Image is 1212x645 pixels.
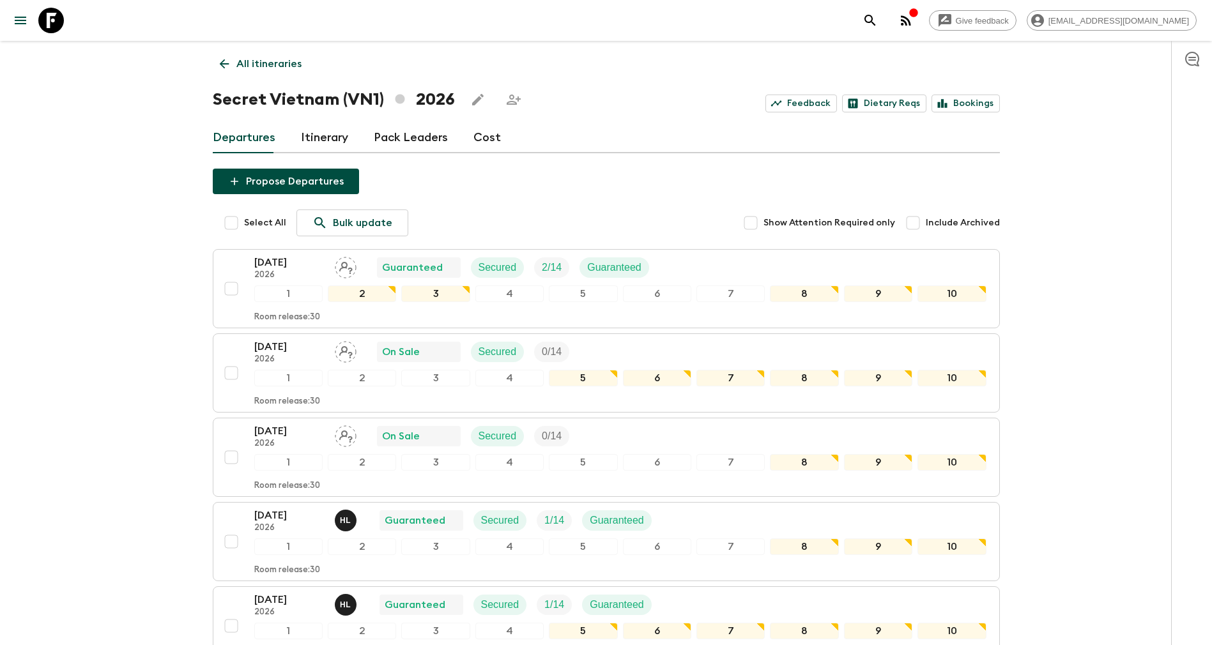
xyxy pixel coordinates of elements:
[501,87,526,112] span: Share this itinerary
[842,95,926,112] a: Dietary Reqs
[534,426,569,446] div: Trip Fill
[213,123,275,153] a: Departures
[401,538,470,555] div: 3
[254,623,323,639] div: 1
[465,87,491,112] button: Edit this itinerary
[479,429,517,444] p: Secured
[213,249,1000,328] button: [DATE]2026Assign pack leaderGuaranteedSecuredTrip FillGuaranteed12345678910Room release:30
[844,370,912,386] div: 9
[475,370,544,386] div: 4
[696,370,765,386] div: 7
[696,538,765,555] div: 7
[696,623,765,639] div: 7
[254,370,323,386] div: 1
[473,510,527,531] div: Secured
[244,216,286,229] span: Select All
[340,515,351,526] p: H L
[296,209,408,236] a: Bulk update
[213,169,359,194] button: Propose Departures
[1027,10,1197,31] div: [EMAIL_ADDRESS][DOMAIN_NAME]
[932,95,1000,112] a: Bookings
[475,623,544,639] div: 4
[254,255,325,270] p: [DATE]
[213,51,309,77] a: All itineraries
[537,510,572,531] div: Trip Fill
[401,454,470,471] div: 3
[385,597,445,612] p: Guaranteed
[1041,16,1196,26] span: [EMAIL_ADDRESS][DOMAIN_NAME]
[623,538,691,555] div: 6
[844,623,912,639] div: 9
[335,594,359,616] button: HL
[763,216,895,229] span: Show Attention Required only
[537,595,572,615] div: Trip Fill
[549,538,617,555] div: 5
[328,538,396,555] div: 2
[590,513,644,528] p: Guaranteed
[770,454,838,471] div: 8
[623,370,691,386] div: 6
[481,513,519,528] p: Secured
[696,285,765,302] div: 7
[213,333,1000,413] button: [DATE]2026Assign pack leaderOn SaleSecuredTrip Fill12345678910Room release:30
[213,418,1000,497] button: [DATE]2026Assign pack leaderOn SaleSecuredTrip Fill12345678910Room release:30
[844,454,912,471] div: 9
[328,285,396,302] div: 2
[534,342,569,362] div: Trip Fill
[765,95,837,112] a: Feedback
[696,454,765,471] div: 7
[335,510,359,531] button: HL
[301,123,348,153] a: Itinerary
[857,8,883,33] button: search adventures
[328,454,396,471] div: 2
[254,423,325,439] p: [DATE]
[917,285,986,302] div: 10
[623,285,691,302] div: 6
[549,623,617,639] div: 5
[213,87,455,112] h1: Secret Vietnam (VN1) 2026
[328,623,396,639] div: 2
[623,454,691,471] div: 6
[335,261,357,271] span: Assign pack leader
[844,285,912,302] div: 9
[473,123,501,153] a: Cost
[926,216,1000,229] span: Include Archived
[340,600,351,610] p: H L
[475,454,544,471] div: 4
[549,285,617,302] div: 5
[481,597,519,612] p: Secured
[401,623,470,639] div: 3
[254,439,325,449] p: 2026
[254,481,320,491] p: Room release: 30
[770,623,838,639] div: 8
[213,502,1000,581] button: [DATE]2026Hoang Le NgocGuaranteedSecuredTrip FillGuaranteed12345678910Room release:30
[479,344,517,360] p: Secured
[917,623,986,639] div: 10
[623,623,691,639] div: 6
[544,513,564,528] p: 1 / 14
[770,538,838,555] div: 8
[254,312,320,322] p: Room release: 30
[917,454,986,471] div: 10
[254,285,323,302] div: 1
[254,523,325,533] p: 2026
[929,10,1016,31] a: Give feedback
[542,260,562,275] p: 2 / 14
[333,215,392,231] p: Bulk update
[374,123,448,153] a: Pack Leaders
[328,370,396,386] div: 2
[382,260,443,275] p: Guaranteed
[254,538,323,555] div: 1
[471,426,525,446] div: Secured
[382,429,420,444] p: On Sale
[475,285,544,302] div: 4
[549,454,617,471] div: 5
[254,339,325,354] p: [DATE]
[590,597,644,612] p: Guaranteed
[335,429,357,439] span: Assign pack leader
[382,344,420,360] p: On Sale
[254,508,325,523] p: [DATE]
[385,513,445,528] p: Guaranteed
[549,370,617,386] div: 5
[475,538,544,555] div: 4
